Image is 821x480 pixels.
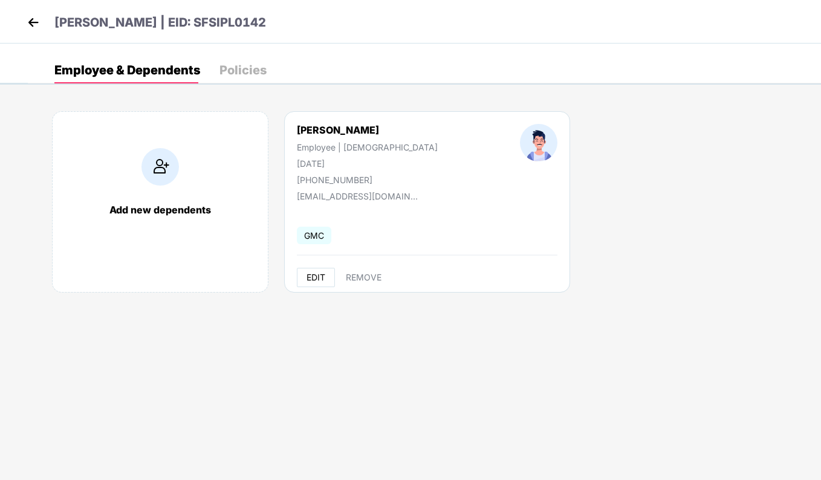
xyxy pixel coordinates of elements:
[520,124,557,161] img: profileImage
[297,227,331,244] span: GMC
[141,148,179,186] img: addIcon
[346,273,381,282] span: REMOVE
[297,158,438,169] div: [DATE]
[307,273,325,282] span: EDIT
[65,204,256,216] div: Add new dependents
[297,268,335,287] button: EDIT
[54,13,266,32] p: [PERSON_NAME] | EID: SFSIPL0142
[297,142,438,152] div: Employee | [DEMOGRAPHIC_DATA]
[297,124,438,136] div: [PERSON_NAME]
[336,268,391,287] button: REMOVE
[297,191,418,201] div: [EMAIL_ADDRESS][DOMAIN_NAME]
[219,64,267,76] div: Policies
[24,13,42,31] img: back
[54,64,200,76] div: Employee & Dependents
[297,175,438,185] div: [PHONE_NUMBER]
